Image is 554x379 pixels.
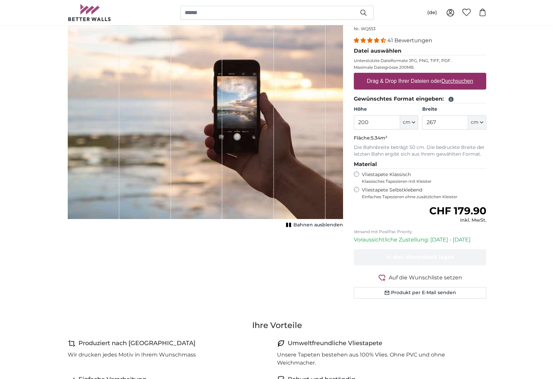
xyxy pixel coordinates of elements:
[284,220,343,230] button: Bahnen ausblenden
[68,320,486,331] h3: Ihre Vorteile
[354,26,376,31] span: Nr. WQ553
[362,171,481,184] label: Vliestapete Klassisch
[354,273,486,282] button: Auf die Wunschliste setzen
[288,339,382,348] h4: Umweltfreundliche Vliestapete
[354,236,486,244] p: Voraussichtliche Zustellung: [DATE] - [DATE]
[422,106,486,113] label: Breite
[468,115,486,129] button: cm
[354,160,486,169] legend: Material
[389,274,462,282] span: Auf die Wunschliste setzen
[277,351,481,367] p: Unsere Tapeten bestehen aus 100% Vlies. Ohne PVC und ohne Weichmacher.
[354,106,418,113] label: Höhe
[354,58,486,63] p: Unterstützte Dateiformate JPG, PNG, TIFF, PDF.
[354,65,486,70] p: Maximale Dateigrösse 200MB.
[442,78,473,84] u: Durchsuchen
[68,351,196,359] p: Wir drucken jedes Motiv in Ihrem Wunschmass
[78,339,196,348] h4: Produziert nach [GEOGRAPHIC_DATA]
[471,119,479,126] span: cm
[354,144,486,158] p: Die Bahnbreite beträgt 50 cm. Die bedruckte Breite der letzten Bahn ergibt sich aus Ihrem gewählt...
[387,37,432,44] span: 41 Bewertungen
[400,115,418,129] button: cm
[68,4,111,21] img: Betterwalls
[354,37,387,44] span: 4.39 stars
[354,47,486,55] legend: Datei auswählen
[354,287,486,299] button: Produkt per E-Mail senden
[354,229,486,234] p: Versand mit PostPac Priority
[354,95,486,103] legend: Gewünschtes Format eingeben:
[362,194,486,200] span: Einfaches Tapezieren ohne zusätzlichen Kleister
[354,249,486,265] button: In den Warenkorb legen
[362,179,481,184] span: Klassisches Tapezieren mit Kleister
[429,205,486,217] span: CHF 179.90
[362,187,486,200] label: Vliestapete Selbstklebend
[429,217,486,224] div: inkl. MwSt.
[293,222,343,228] span: Bahnen ausblenden
[403,119,410,126] span: cm
[354,135,486,142] p: Fläche:
[422,7,442,19] button: (de)
[371,135,387,141] span: 5.34m²
[386,254,454,260] span: In den Warenkorb legen
[364,74,476,88] label: Drag & Drop Ihrer Dateien oder
[68,12,343,230] div: 1 of 1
